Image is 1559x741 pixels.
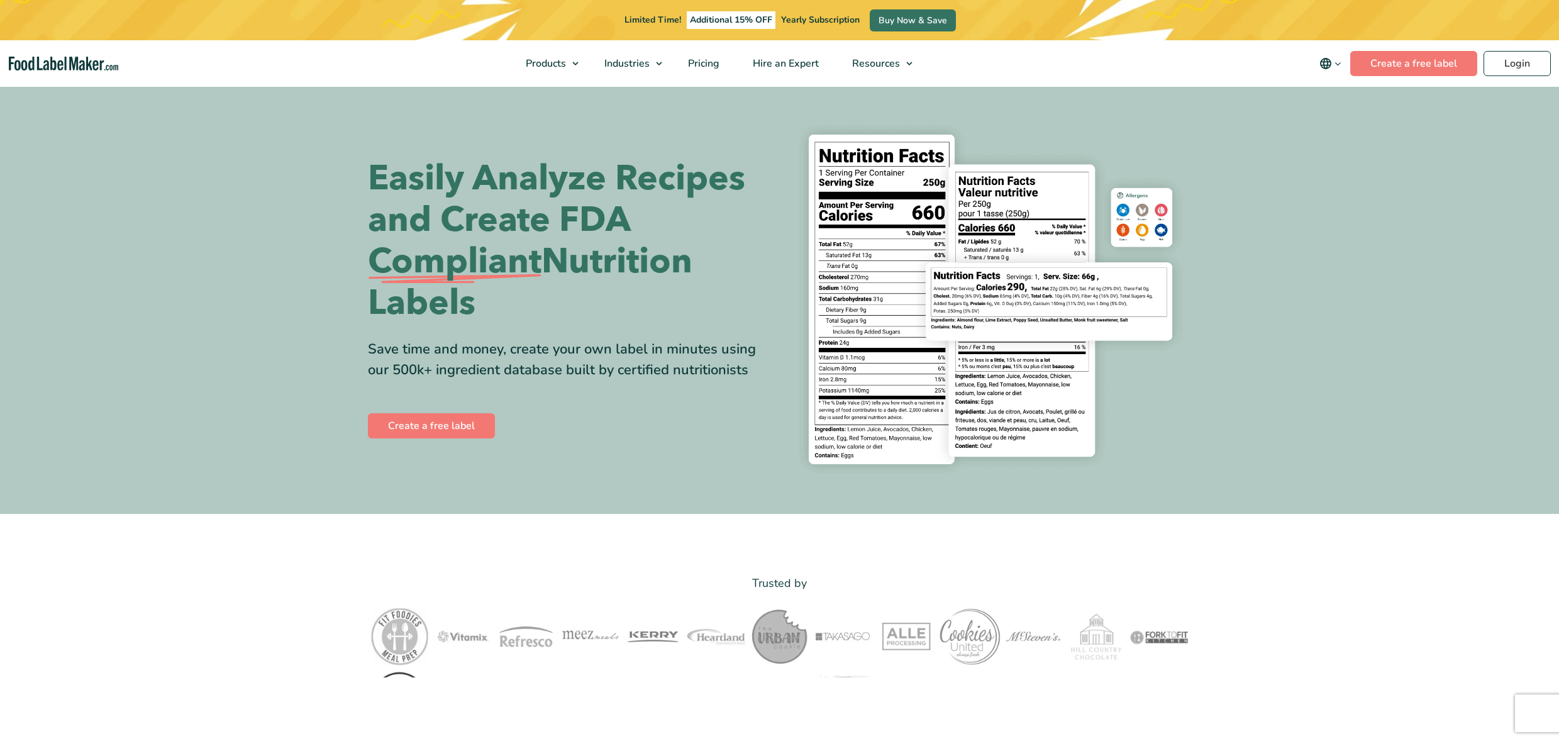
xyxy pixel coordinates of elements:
span: Additional 15% OFF [687,11,775,29]
a: Pricing [672,40,733,87]
a: Create a free label [1350,51,1477,76]
div: Save time and money, create your own label in minutes using our 500k+ ingredient database built b... [368,339,770,381]
p: Trusted by [368,574,1192,593]
span: Industries [601,57,651,70]
span: Limited Time! [624,14,681,26]
a: Login [1484,51,1551,76]
h1: Easily Analyze Recipes and Create FDA Nutrition Labels [368,158,770,324]
a: Industries [588,40,669,87]
span: Yearly Subscription [781,14,860,26]
span: Resources [848,57,901,70]
span: Products [522,57,567,70]
a: Hire an Expert [736,40,833,87]
a: Resources [836,40,919,87]
span: Hire an Expert [749,57,820,70]
a: Buy Now & Save [870,9,956,31]
a: Products [509,40,585,87]
span: Pricing [684,57,721,70]
span: Compliant [368,241,541,282]
a: Create a free label [368,413,495,438]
